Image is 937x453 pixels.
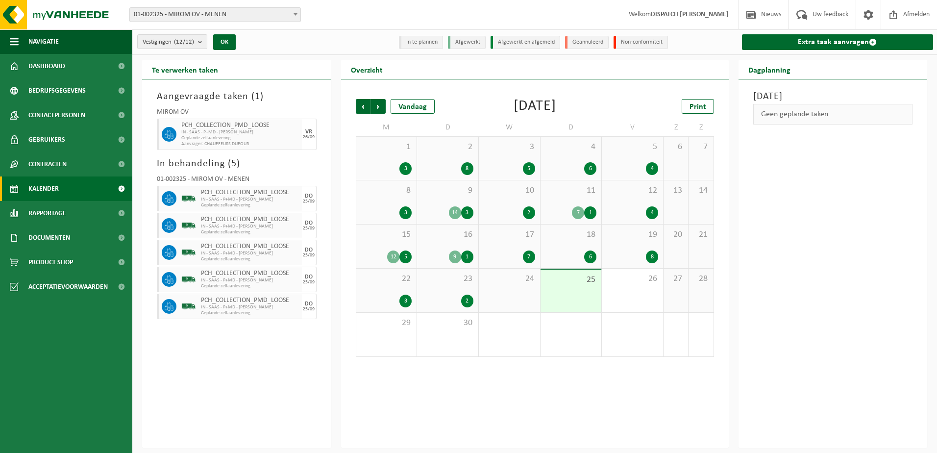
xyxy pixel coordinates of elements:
img: BL-SO-LV [181,218,196,233]
div: 25/09 [303,307,315,312]
span: 7 [693,142,708,152]
span: Acceptatievoorwaarden [28,275,108,299]
span: 10 [484,185,535,196]
h3: [DATE] [753,89,913,104]
div: Geen geplande taken [753,104,913,125]
span: Vorige [356,99,370,114]
td: Z [664,119,689,136]
span: 11 [545,185,597,196]
span: 01-002325 - MIROM OV - MENEN [129,7,301,22]
button: OK [213,34,236,50]
span: Geplande zelfaanlevering [201,229,299,235]
div: Vandaag [391,99,435,114]
span: 24 [484,274,535,284]
span: Rapportage [28,201,66,226]
span: 5 [607,142,658,152]
span: Geplande zelfaanlevering [201,202,299,208]
div: 6 [584,162,596,175]
span: 9 [422,185,473,196]
span: 17 [484,229,535,240]
span: PCH_COLLECTION_PMD_LOOSE [201,297,299,304]
div: [DATE] [514,99,556,114]
img: BL-SO-LV [181,299,196,314]
span: PCH_COLLECTION_PMD_LOOSE [201,216,299,224]
span: Dashboard [28,54,65,78]
span: 25 [545,275,597,285]
span: IN - SAAS - P+MD - [PERSON_NAME] [201,224,299,229]
img: BL-SO-LV [181,272,196,287]
div: 4 [646,162,658,175]
div: 3 [399,295,412,307]
div: 3 [399,206,412,219]
span: Kalender [28,176,59,201]
div: 1 [461,251,473,263]
div: 25/09 [303,199,315,204]
a: Print [682,99,714,114]
div: DO [305,220,313,226]
span: 5 [231,159,237,169]
div: MIROM OV [157,109,317,119]
span: IN - SAAS - P+MD - [PERSON_NAME] [201,197,299,202]
span: Geplande zelfaanlevering [201,256,299,262]
li: Non-conformiteit [614,36,668,49]
span: 30 [422,318,473,328]
img: BL-SO-LV [181,191,196,206]
div: 25/09 [303,253,315,258]
span: 22 [361,274,412,284]
span: 28 [693,274,708,284]
span: Geplande zelfaanlevering [181,135,299,141]
div: DO [305,274,313,280]
div: 7 [523,251,535,263]
span: IN - SAAS - P+MD - [PERSON_NAME] [201,304,299,310]
div: DO [305,247,313,253]
div: 25/09 [303,280,315,285]
span: 3 [484,142,535,152]
li: In te plannen [399,36,443,49]
div: 5 [523,162,535,175]
span: 27 [668,274,683,284]
span: Geplande zelfaanlevering [201,310,299,316]
div: 8 [646,251,658,263]
span: Navigatie [28,29,59,54]
span: PCH_COLLECTION_PMD_LOOSE [201,243,299,251]
div: 3 [399,162,412,175]
div: 6 [584,251,596,263]
span: 16 [422,229,473,240]
span: 1 [255,92,260,101]
span: 8 [361,185,412,196]
span: Print [690,103,706,111]
span: Geplande zelfaanlevering [201,283,299,289]
span: PCH_COLLECTION_PMD_LOOSE [201,189,299,197]
div: 1 [584,206,596,219]
span: 12 [607,185,658,196]
span: 01-002325 - MIROM OV - MENEN [130,8,300,22]
span: 15 [361,229,412,240]
span: 20 [668,229,683,240]
span: Contactpersonen [28,103,85,127]
td: V [602,119,664,136]
a: Extra taak aanvragen [742,34,934,50]
div: 4 [646,206,658,219]
span: 2 [422,142,473,152]
span: Product Shop [28,250,73,275]
h2: Dagplanning [739,60,800,79]
div: 26/09 [303,135,315,140]
div: 12 [387,251,399,263]
h2: Te verwerken taken [142,60,228,79]
span: IN - SAAS - P+MD - [PERSON_NAME] [201,251,299,256]
span: 4 [545,142,597,152]
span: 18 [545,229,597,240]
span: IN - SAAS - P+MD - [PERSON_NAME] [201,277,299,283]
span: 6 [668,142,683,152]
span: Contracten [28,152,67,176]
div: VR [305,129,312,135]
li: Afgewerkt en afgemeld [491,36,560,49]
div: 2 [523,206,535,219]
div: 25/09 [303,226,315,231]
span: 21 [693,229,708,240]
span: Gebruikers [28,127,65,152]
span: PCH_COLLECTION_PMD_LOOSE [181,122,299,129]
div: 5 [399,251,412,263]
td: D [541,119,602,136]
div: DO [305,193,313,199]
